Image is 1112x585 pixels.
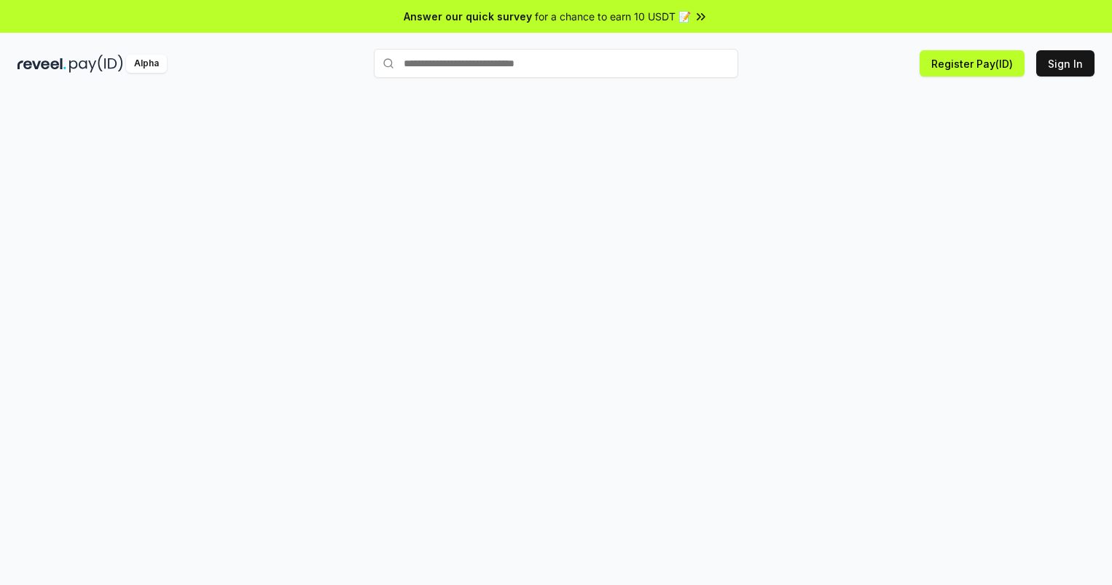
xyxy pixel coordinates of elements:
[69,55,123,73] img: pay_id
[404,9,532,24] span: Answer our quick survey
[535,9,691,24] span: for a chance to earn 10 USDT 📝
[920,50,1025,76] button: Register Pay(ID)
[17,55,66,73] img: reveel_dark
[1036,50,1095,76] button: Sign In
[126,55,167,73] div: Alpha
